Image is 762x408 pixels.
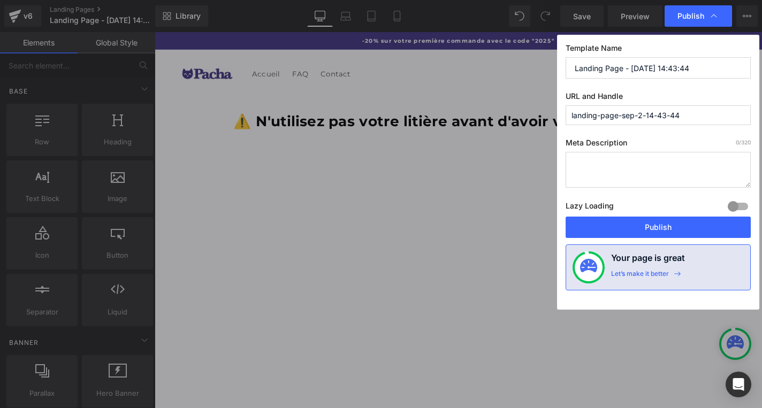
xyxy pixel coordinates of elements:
[726,372,751,397] div: Open Intercom Messenger
[171,33,216,56] a: Contact
[580,259,597,276] img: onboarding-status.svg
[566,217,751,238] button: Publish
[736,139,739,145] span: 0
[86,124,562,405] iframe: Litière PachaV5
[566,138,751,152] label: Meta Description
[566,199,614,217] label: Lazy Loading
[566,91,751,105] label: URL and Handle
[140,33,171,56] a: FAQ
[177,40,209,49] span: Contact
[736,139,751,145] span: /320
[611,270,669,283] div: Let’s make it better
[29,39,83,50] img: Pacha™ CH
[566,43,751,57] label: Template Name
[553,32,618,57] a: Commencer
[147,40,164,49] span: FAQ
[104,40,134,49] span: Accueil
[84,86,563,104] b: ⚠️ N'utilisez pas votre litière avant d'avoir vu cette vidéo ⚠️
[475,32,553,55] a: Se connecter
[98,33,140,56] a: Accueil
[677,11,704,21] span: Publish
[611,251,685,270] h4: Your page is great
